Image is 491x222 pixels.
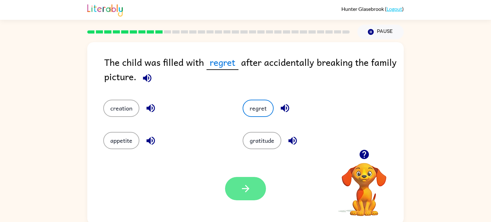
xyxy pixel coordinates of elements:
video: Your browser must support playing .mp4 files to use Literably. Please try using another browser. [332,153,396,217]
button: Pause [357,25,404,39]
button: creation [103,100,139,117]
img: Literably [87,3,123,17]
button: regret [243,100,274,117]
button: gratitude [243,132,281,149]
div: The child was filled with after accidentally breaking the family picture. [104,55,404,87]
div: ( ) [341,6,404,12]
span: regret [207,55,238,70]
a: Logout [386,6,402,12]
button: appetite [103,132,139,149]
span: Hunter Glasebrook [341,6,385,12]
